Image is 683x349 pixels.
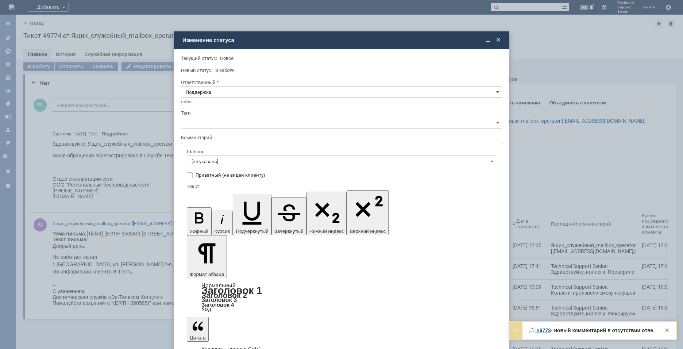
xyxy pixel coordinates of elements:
div: Ответственный [181,80,501,85]
span: Свернуть (Ctrl + M) [485,37,492,44]
div: Комментарий [181,134,501,141]
button: Зачеркнутый [271,197,306,235]
button: Верхний индекс [347,190,389,235]
button: Подчеркнутый [233,194,271,235]
span: Новое [220,55,234,61]
label: Текущий статус: [181,55,217,61]
a: себе [181,99,192,105]
button: Жирный [187,207,212,235]
div: Закрыть [663,326,671,335]
span: Курсив [215,229,230,234]
div: Теги [181,111,501,115]
span: Цитата [190,335,206,341]
span: В работе [215,68,234,73]
div: Здравствуйте, коллеги. Фиксируем недоступность приемного оборудования, со стороны клиента. Просьб... [529,327,657,334]
div: Текст [187,184,495,189]
label: Новый статус: [181,68,212,73]
span: Жирный [190,229,209,234]
span: Нижний индекс [309,229,344,234]
span: Зачеркнутый [274,229,304,234]
a: Заголовок 3 [201,296,237,303]
button: Нижний индекс [306,192,347,235]
label: Приватный (не виден клиенту) [196,172,495,178]
a: Заголовок 1 [201,285,262,296]
a: Нормальный [201,282,236,289]
span: Верхний индекс [350,229,386,234]
a: Заголовок 2 [201,291,247,299]
span: Закрыть [495,37,502,44]
div: Шаблон [187,149,495,154]
a: 📩 #9773 [529,327,551,333]
a: Заголовок 4 [201,302,234,308]
span: Формат абзаца [190,272,224,277]
button: Формат абзаца [187,235,227,278]
div: Формат абзаца [187,283,496,312]
button: Цитата [187,317,209,342]
span: Подчеркнутый [236,229,268,234]
div: Развернуть [512,326,520,335]
a: Код [201,306,211,312]
div: Изменение статуса [182,37,502,43]
button: Курсив [212,211,233,235]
